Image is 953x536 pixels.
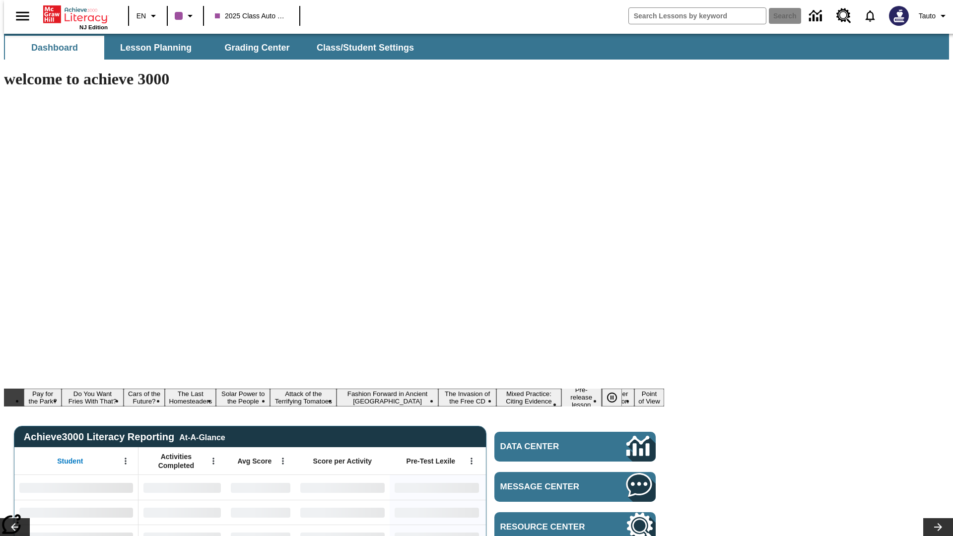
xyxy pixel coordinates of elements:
[206,454,221,469] button: Open Menu
[165,389,216,406] button: Slide 4 The Last Homesteaders
[143,452,209,470] span: Activities Completed
[207,36,307,60] button: Grading Center
[602,389,622,406] button: Pause
[602,389,632,406] div: Pause
[215,11,288,21] span: 2025 Class Auto Grade 13
[237,457,272,466] span: Avg Score
[270,389,337,406] button: Slide 6 Attack of the Terrifying Tomatoes
[923,518,953,536] button: Lesson carousel, Next
[602,389,634,406] button: Slide 11 Career Lesson
[4,34,949,60] div: SubNavbar
[317,42,414,54] span: Class/Student Settings
[830,2,857,29] a: Resource Center, Will open in new tab
[857,3,883,29] a: Notifications
[337,389,438,406] button: Slide 7 Fashion Forward in Ancient Rome
[407,457,456,466] span: Pre-Test Lexile
[500,522,597,532] span: Resource Center
[124,389,165,406] button: Slide 3 Cars of the Future?
[5,36,104,60] button: Dashboard
[561,385,602,410] button: Slide 10 Pre-release lesson
[57,457,83,466] span: Student
[138,500,226,525] div: No Data,
[106,36,205,60] button: Lesson Planning
[919,11,936,21] span: Tauto
[629,8,766,24] input: search field
[31,42,78,54] span: Dashboard
[24,389,62,406] button: Slide 1 Pay for the Park?
[494,472,656,502] a: Message Center
[883,3,915,29] button: Select a new avatar
[43,4,108,24] a: Home
[79,24,108,30] span: NJ Edition
[494,432,656,462] a: Data Center
[464,454,479,469] button: Open Menu
[132,7,164,25] button: Language: EN, Select a language
[309,36,422,60] button: Class/Student Settings
[803,2,830,30] a: Data Center
[224,42,289,54] span: Grading Center
[500,442,593,452] span: Data Center
[179,431,225,442] div: At-A-Glance
[216,389,270,406] button: Slide 5 Solar Power to the People
[915,7,953,25] button: Profile/Settings
[24,431,225,443] span: Achieve3000 Literacy Reporting
[889,6,909,26] img: Avatar
[62,389,124,406] button: Slide 2 Do You Want Fries With That?
[43,3,108,30] div: Home
[275,454,290,469] button: Open Menu
[634,389,664,406] button: Slide 12 Point of View
[118,454,133,469] button: Open Menu
[4,70,664,88] h1: welcome to achieve 3000
[500,482,597,492] span: Message Center
[171,7,200,25] button: Class color is purple. Change class color
[226,475,295,500] div: No Data,
[8,1,37,31] button: Open side menu
[313,457,372,466] span: Score per Activity
[4,36,423,60] div: SubNavbar
[138,475,226,500] div: No Data,
[120,42,192,54] span: Lesson Planning
[136,11,146,21] span: EN
[226,500,295,525] div: No Data,
[496,389,561,406] button: Slide 9 Mixed Practice: Citing Evidence
[438,389,496,406] button: Slide 8 The Invasion of the Free CD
